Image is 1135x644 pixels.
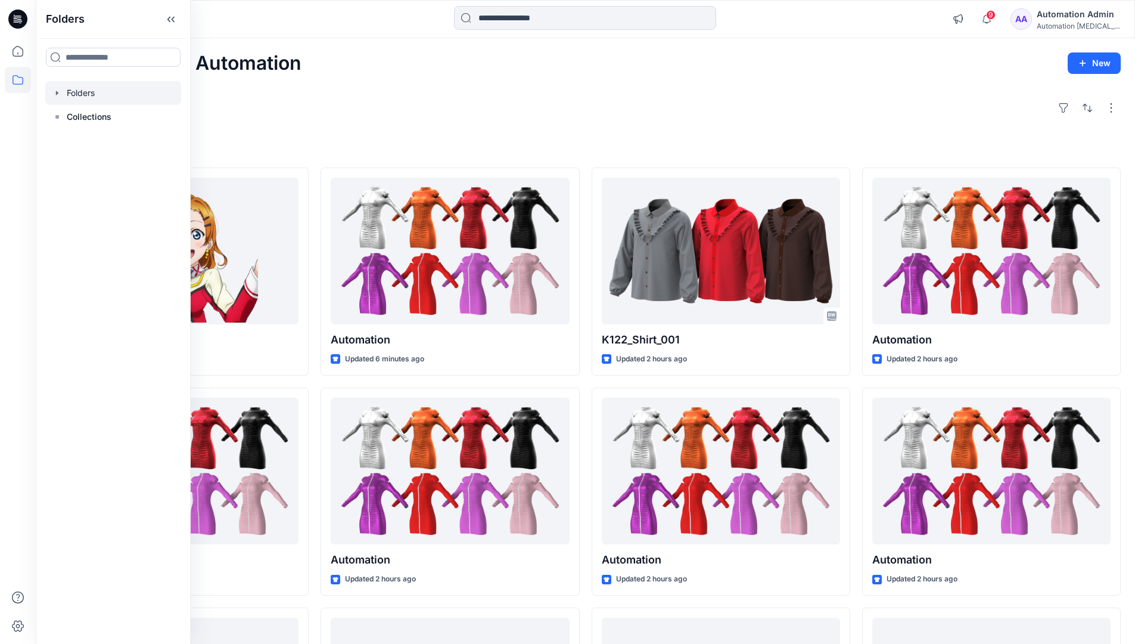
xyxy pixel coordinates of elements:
p: K122_Shirt_001 [602,332,840,348]
a: Automation [331,178,569,325]
a: K122_Shirt_001 [602,178,840,325]
a: Automation [331,398,569,545]
p: Automation [331,332,569,348]
p: Updated 2 hours ago [616,573,687,586]
p: Automation [602,552,840,568]
p: Updated 2 hours ago [887,353,957,366]
button: New [1068,52,1121,74]
span: 9 [986,10,996,20]
a: Automation [602,398,840,545]
p: Updated 2 hours ago [887,573,957,586]
h4: Styles [50,141,1121,156]
div: AA [1010,8,1032,30]
p: Updated 2 hours ago [345,573,416,586]
p: Automation [331,552,569,568]
p: Automation [872,552,1111,568]
p: Collections [67,110,111,124]
a: Automation [872,398,1111,545]
div: Automation [MEDICAL_DATA]... [1037,21,1120,30]
p: Automation [872,332,1111,348]
p: Updated 2 hours ago [616,353,687,366]
div: Automation Admin [1037,7,1120,21]
a: Automation [872,178,1111,325]
p: Updated 6 minutes ago [345,353,424,366]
